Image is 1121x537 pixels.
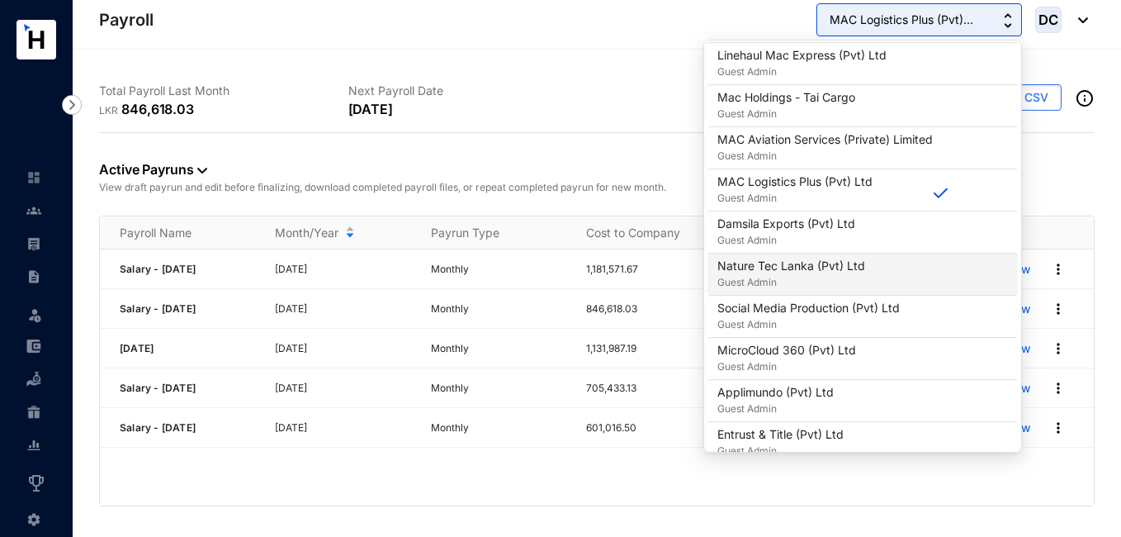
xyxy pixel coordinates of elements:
[13,260,53,293] li: Contracts
[13,161,53,194] li: Home
[275,340,410,357] p: [DATE]
[13,363,53,396] li: Loan
[26,473,46,493] img: award_outlined.f30b2bda3bf6ea1bf3dd.svg
[26,512,41,527] img: settings-unselected.1febfda315e6e19643a1.svg
[566,216,721,249] th: Cost to Company
[717,173,873,190] p: MAC Logistics Plus (Pvt) Ltd
[1075,88,1095,108] img: info-outined.c2a0bb1115a2853c7f4cb4062ec879bc.svg
[120,302,196,315] span: Salary - [DATE]
[99,83,348,99] p: Total Payroll Last Month
[99,179,1095,196] p: View draft payrun and edit before finalizing, download completed payroll files, or repeat complet...
[586,301,721,317] p: 846,618.03
[13,396,53,429] li: Gratuity
[717,342,856,359] p: MicroCloud 360 (Pvt) Ltd
[120,263,196,275] span: Salary - [DATE]
[431,340,566,357] p: Monthly
[1038,13,1058,27] span: DC
[717,131,933,148] p: MAC Aviation Services (Private) Limited
[586,261,721,278] p: 1,181,571.67
[26,170,41,185] img: home-unselected.a29eae3204392db15eaf.svg
[13,330,53,363] li: Expenses
[13,227,53,260] li: Payroll
[120,421,196,434] span: Salary - [DATE]
[1004,13,1012,28] img: up-down-arrow.74152d26bf9780fbf563ca9c90304185.svg
[26,203,41,218] img: people-unselected.118708e94b43a90eceab.svg
[431,261,566,278] p: Monthly
[934,188,948,198] img: blue-correct.187ec8c3ebe1a225110a.svg
[1050,301,1067,317] img: more.27664ee4a8faa814348e188645a3c1fc.svg
[717,316,900,333] p: Guest Admin
[1070,17,1088,23] img: dropdown-black.8e83cc76930a90b1a4fdb6d089b7bf3a.svg
[717,443,844,459] p: Guest Admin
[717,258,865,274] p: Nature Tec Lanka (Pvt) Ltd
[99,161,207,178] a: Active Payruns
[717,89,855,106] p: Mac Holdings - Tai Cargo
[275,301,410,317] p: [DATE]
[411,216,566,249] th: Payrun Type
[99,8,154,31] p: Payroll
[348,99,393,119] p: [DATE]
[431,420,566,436] p: Monthly
[717,148,933,164] p: Guest Admin
[717,47,887,64] p: Linehaul Mac Express (Pvt) Ltd
[717,106,855,122] p: Guest Admin
[348,83,598,99] p: Next Payroll Date
[197,168,207,173] img: dropdown-black.8e83cc76930a90b1a4fdb6d089b7bf3a.svg
[586,380,721,397] p: 705,433.13
[1050,261,1067,278] img: more.27664ee4a8faa814348e188645a3c1fc.svg
[717,426,844,443] p: Entrust & Title (Pvt) Ltd
[62,95,82,115] img: nav-icon-right.af6afadce00d159da59955279c43614e.svg
[275,261,410,278] p: [DATE]
[1050,340,1067,357] img: more.27664ee4a8faa814348e188645a3c1fc.svg
[431,380,566,397] p: Monthly
[717,190,873,207] p: Guest Admin
[99,102,121,119] p: LKR
[717,384,834,401] p: Applimundo (Pvt) Ltd
[717,232,855,249] p: Guest Admin
[830,11,973,29] span: MAC Logistics Plus (Pvt)...
[586,340,721,357] p: 1,131,987.19
[1050,380,1067,397] img: more.27664ee4a8faa814348e188645a3c1fc.svg
[100,216,255,249] th: Payroll Name
[717,216,855,232] p: Damsila Exports (Pvt) Ltd
[121,99,194,119] p: 846,618.03
[717,64,887,80] p: Guest Admin
[120,382,196,394] span: Salary - [DATE]
[717,274,865,291] p: Guest Admin
[26,307,43,323] img: leave-unselected.2934df6273408c3f84d9.svg
[275,420,410,436] p: [DATE]
[26,236,41,251] img: payroll-unselected.b590312f920e76f0c668.svg
[26,372,41,387] img: loan-unselected.d74d20a04637f2d15ab5.svg
[275,225,338,241] span: Month/Year
[717,300,900,316] p: Social Media Production (Pvt) Ltd
[816,3,1022,36] button: MAC Logistics Plus (Pvt)...
[13,429,53,462] li: Reports
[26,269,41,284] img: contract-unselected.99e2b2107c0a7dd48938.svg
[26,405,41,420] img: gratuity-unselected.a8c340787eea3cf492d7.svg
[120,342,154,354] span: [DATE]
[275,380,410,397] p: [DATE]
[717,359,856,375] p: Guest Admin
[26,339,41,354] img: expense-unselected.2edcf0507c847f3e9e96.svg
[717,401,834,417] p: Guest Admin
[586,420,721,436] p: 601,016.50
[1050,420,1067,436] img: more.27664ee4a8faa814348e188645a3c1fc.svg
[26,438,41,453] img: report-unselected.e6a6b4230fc7da01f883.svg
[13,194,53,227] li: Contacts
[431,301,566,317] p: Monthly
